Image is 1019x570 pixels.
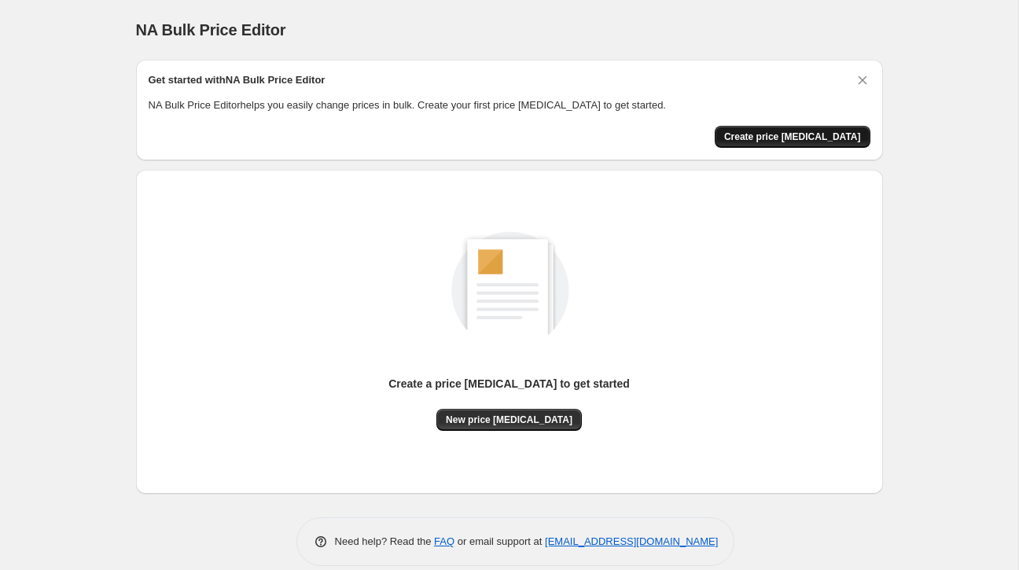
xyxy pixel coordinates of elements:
[149,72,326,88] h2: Get started with NA Bulk Price Editor
[855,72,870,88] button: Dismiss card
[724,131,861,143] span: Create price [MEDICAL_DATA]
[715,126,870,148] button: Create price change job
[436,409,582,431] button: New price [MEDICAL_DATA]
[388,376,630,392] p: Create a price [MEDICAL_DATA] to get started
[446,414,572,426] span: New price [MEDICAL_DATA]
[335,535,435,547] span: Need help? Read the
[136,21,286,39] span: NA Bulk Price Editor
[434,535,454,547] a: FAQ
[454,535,545,547] span: or email support at
[545,535,718,547] a: [EMAIL_ADDRESS][DOMAIN_NAME]
[149,97,870,113] p: NA Bulk Price Editor helps you easily change prices in bulk. Create your first price [MEDICAL_DAT...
